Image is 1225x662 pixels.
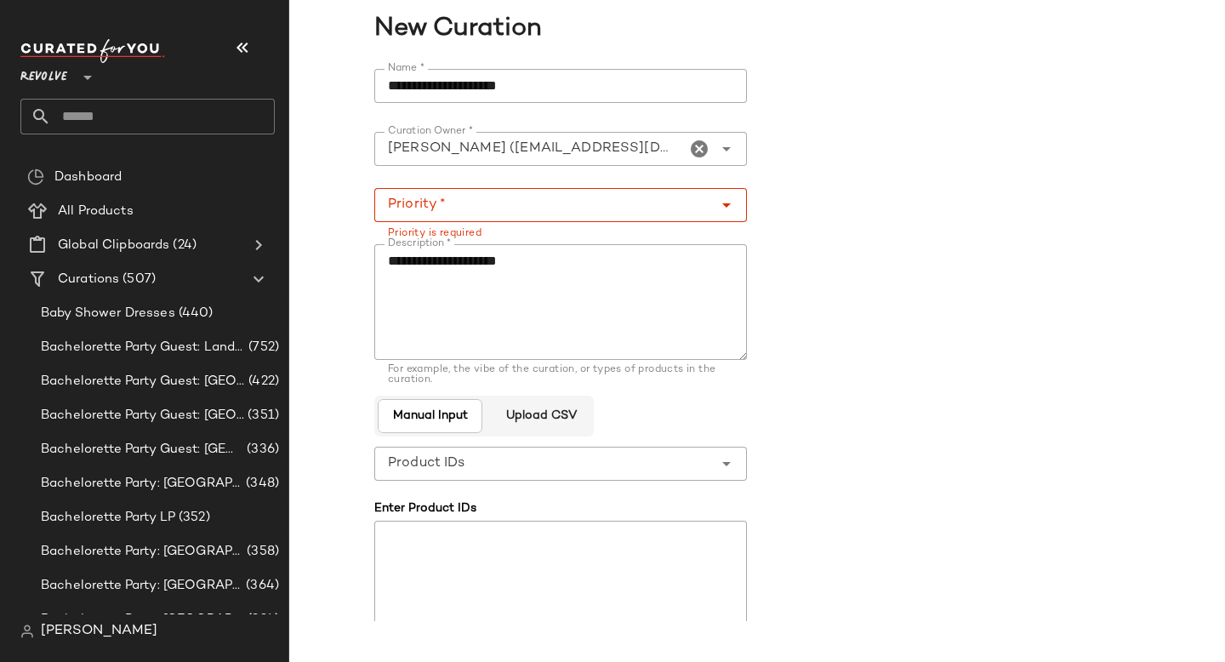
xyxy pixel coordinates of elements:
[169,236,197,255] span: (24)
[58,270,119,289] span: Curations
[374,499,747,517] div: Enter Product IDs
[491,399,590,433] button: Upload CSV
[289,10,1215,49] span: New Curation
[41,338,245,357] span: Bachelorette Party Guest: Landing Page
[392,409,468,423] span: Manual Input
[119,270,156,289] span: (507)
[20,39,165,63] img: cfy_white_logo.C9jOOHJF.svg
[41,406,244,425] span: Bachelorette Party Guest: [GEOGRAPHIC_DATA]
[41,576,242,596] span: Bachelorette Party: [GEOGRAPHIC_DATA]
[242,576,279,596] span: (364)
[716,195,737,215] i: Open
[27,168,44,185] img: svg%3e
[388,229,733,239] div: Priority is required
[716,139,737,159] i: Open
[41,542,243,562] span: Bachelorette Party: [GEOGRAPHIC_DATA]
[243,542,279,562] span: (358)
[378,399,482,433] button: Manual Input
[41,474,242,494] span: Bachelorette Party: [GEOGRAPHIC_DATA]
[175,304,214,323] span: (440)
[58,202,134,221] span: All Products
[243,440,279,459] span: (336)
[54,168,122,187] span: Dashboard
[41,621,157,642] span: [PERSON_NAME]
[689,139,709,159] i: Clear Curation Owner *
[58,236,169,255] span: Global Clipboards
[20,58,67,88] span: Revolve
[41,508,175,528] span: Bachelorette Party LP
[245,338,279,357] span: (752)
[244,610,279,630] span: (324)
[245,372,279,391] span: (422)
[20,625,34,638] img: svg%3e
[41,440,243,459] span: Bachelorette Party Guest: [GEOGRAPHIC_DATA]
[41,304,175,323] span: Baby Shower Dresses
[388,454,465,474] span: Product IDs
[388,365,733,385] div: For example, the vibe of the curation, or types of products in the curation.
[242,474,279,494] span: (348)
[504,409,576,423] span: Upload CSV
[244,406,279,425] span: (351)
[41,372,245,391] span: Bachelorette Party Guest: [GEOGRAPHIC_DATA]
[175,508,210,528] span: (352)
[41,610,244,630] span: Bachelorette Party: [GEOGRAPHIC_DATA]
